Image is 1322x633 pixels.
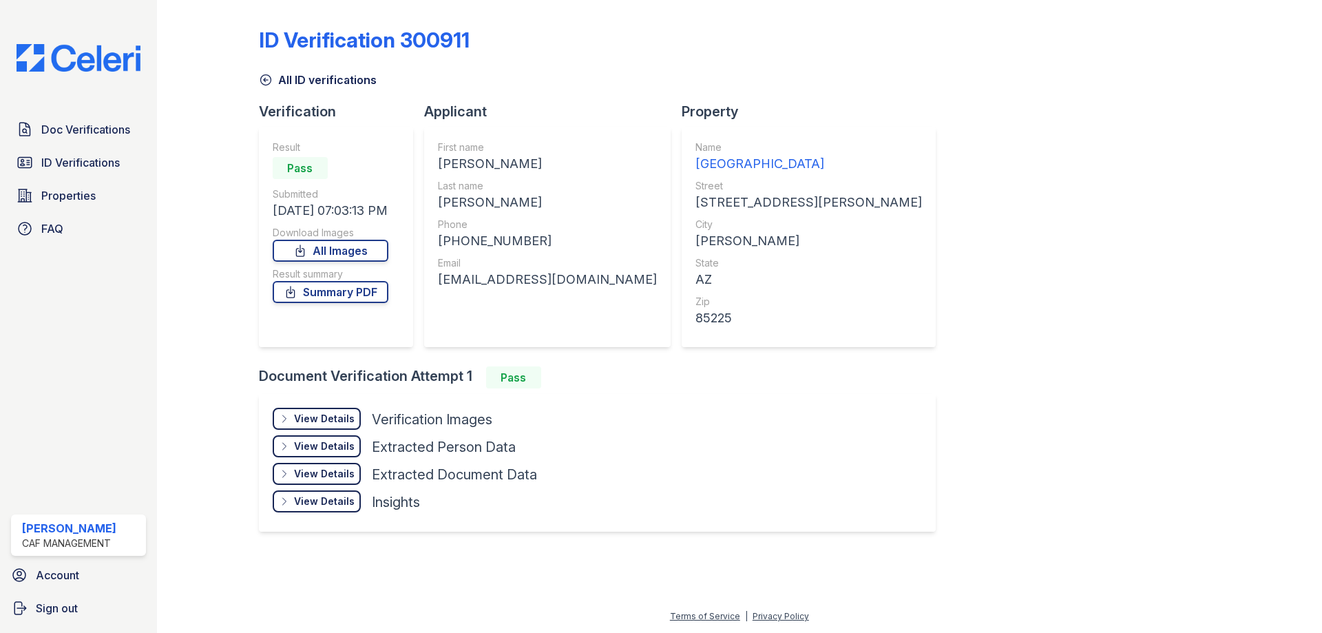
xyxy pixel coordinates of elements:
div: 85225 [695,309,922,328]
div: [PERSON_NAME] [22,520,116,537]
div: CAF Management [22,537,116,550]
div: Verification Images [372,410,492,429]
img: CE_Logo_Blue-a8612792a0a2168367f1c8372b55b34899dd931a85d93a1a3d3e32e68fde9ad4.png [6,44,151,72]
div: View Details [294,467,355,481]
div: Submitted [273,187,388,201]
a: ID Verifications [11,149,146,176]
div: [DATE] 07:03:13 PM [273,201,388,220]
a: Summary PDF [273,281,388,303]
div: Name [695,141,922,154]
div: Document Verification Attempt 1 [259,366,947,388]
div: Download Images [273,226,388,240]
a: Privacy Policy [753,611,809,621]
div: Street [695,179,922,193]
div: | [745,611,748,621]
div: Pass [486,366,541,388]
div: Applicant [424,102,682,121]
div: ID Verification 300911 [259,28,470,52]
span: ID Verifications [41,154,120,171]
div: Pass [273,157,328,179]
div: View Details [294,412,355,426]
div: City [695,218,922,231]
div: [PERSON_NAME] [695,231,922,251]
a: Sign out [6,594,151,622]
div: Zip [695,295,922,309]
a: Doc Verifications [11,116,146,143]
div: View Details [294,495,355,508]
span: Properties [41,187,96,204]
div: Result [273,141,388,154]
div: [STREET_ADDRESS][PERSON_NAME] [695,193,922,212]
div: View Details [294,439,355,453]
div: State [695,256,922,270]
div: [PHONE_NUMBER] [438,231,657,251]
span: Doc Verifications [41,121,130,138]
a: Account [6,561,151,589]
div: Extracted Person Data [372,437,516,457]
a: FAQ [11,215,146,242]
div: [GEOGRAPHIC_DATA] [695,154,922,174]
div: Last name [438,179,657,193]
div: [EMAIL_ADDRESS][DOMAIN_NAME] [438,270,657,289]
a: All Images [273,240,388,262]
div: Verification [259,102,424,121]
span: Account [36,567,79,583]
iframe: chat widget [1264,578,1308,619]
a: All ID verifications [259,72,377,88]
a: Name [GEOGRAPHIC_DATA] [695,141,922,174]
span: Sign out [36,600,78,616]
div: Property [682,102,947,121]
div: Extracted Document Data [372,465,537,484]
div: AZ [695,270,922,289]
div: Phone [438,218,657,231]
a: Terms of Service [670,611,740,621]
div: First name [438,141,657,154]
div: Insights [372,492,420,512]
div: [PERSON_NAME] [438,193,657,212]
a: Properties [11,182,146,209]
div: Email [438,256,657,270]
div: Result summary [273,267,388,281]
span: FAQ [41,220,63,237]
div: [PERSON_NAME] [438,154,657,174]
